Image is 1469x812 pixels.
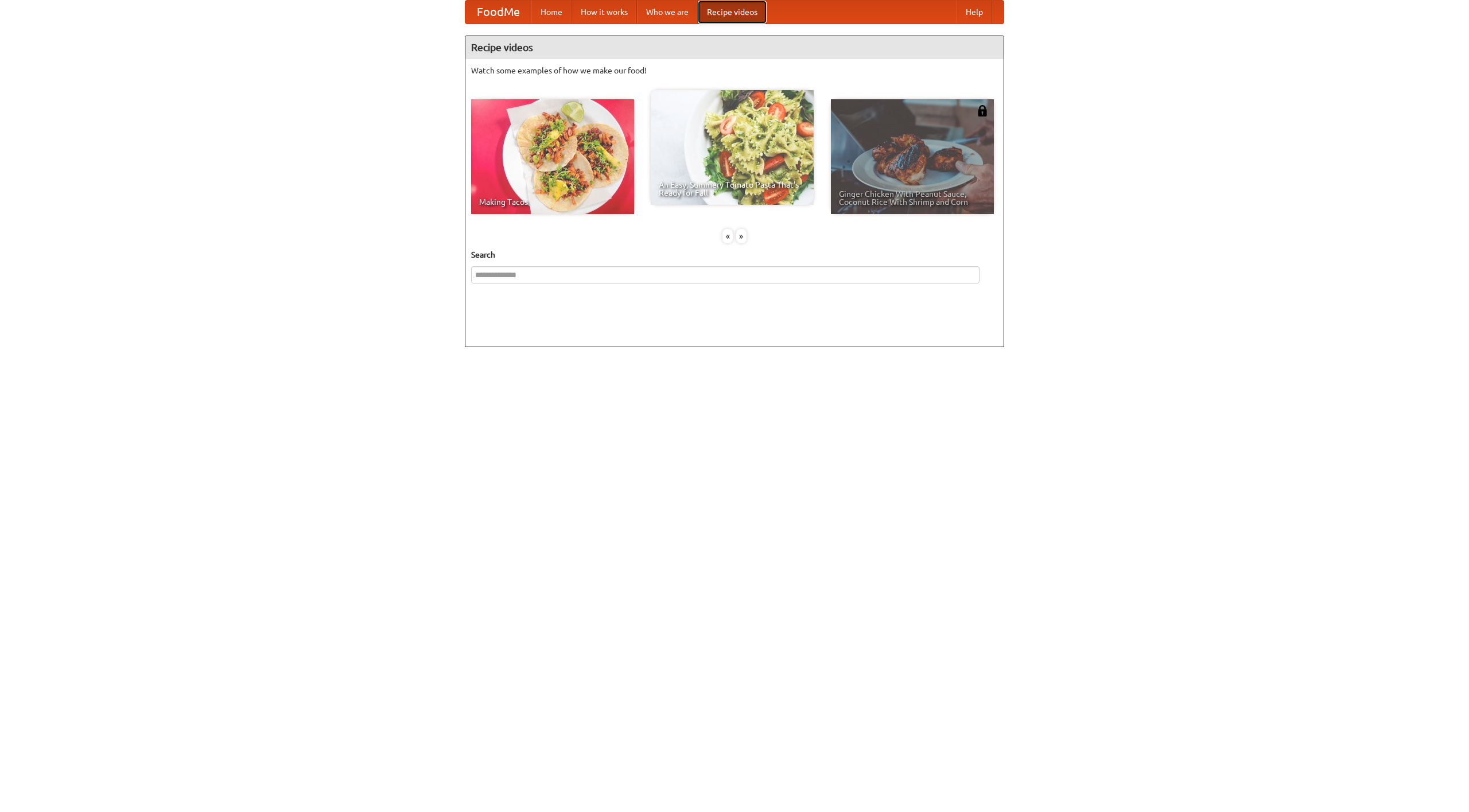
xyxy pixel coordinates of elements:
a: An Easy, Summery Tomato Pasta That's Ready for Fall [651,90,814,205]
a: Home [531,1,572,24]
h4: Recipe videos [465,36,1004,59]
span: An Easy, Summery Tomato Pasta That's Ready for Fall [659,181,806,197]
a: Who we are [637,1,698,24]
a: Making Tacos [471,99,634,214]
p: Watch some examples of how we make our food! [471,65,998,76]
a: FoodMe [465,1,531,24]
div: » [736,229,747,243]
h5: Search [471,249,998,261]
div: « [722,229,733,243]
span: Making Tacos [479,198,626,206]
a: How it works [572,1,637,24]
a: Help [957,1,992,24]
a: Recipe videos [698,1,767,24]
img: 483408.png [977,105,988,116]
